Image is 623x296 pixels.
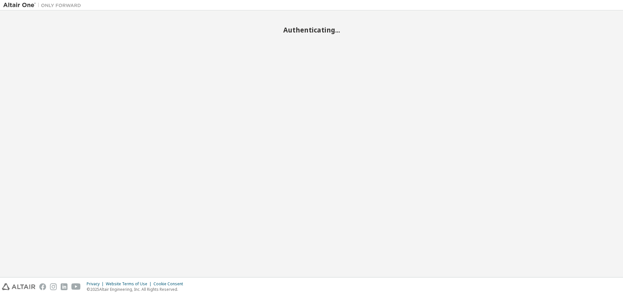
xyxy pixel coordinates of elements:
img: facebook.svg [39,283,46,290]
img: youtube.svg [71,283,81,290]
h2: Authenticating... [3,26,620,34]
img: linkedin.svg [61,283,67,290]
img: instagram.svg [50,283,57,290]
div: Cookie Consent [153,281,187,287]
img: altair_logo.svg [2,283,35,290]
div: Website Terms of Use [106,281,153,287]
div: Privacy [87,281,106,287]
img: Altair One [3,2,84,8]
p: © 2025 Altair Engineering, Inc. All Rights Reserved. [87,287,187,292]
